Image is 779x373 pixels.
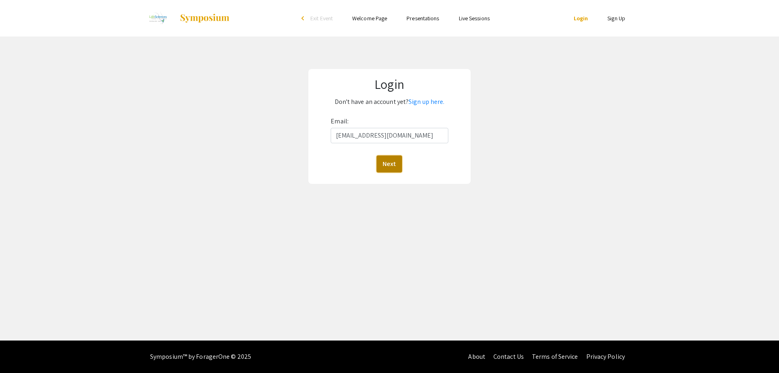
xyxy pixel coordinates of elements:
a: Sign Up [607,15,625,22]
button: Next [377,155,402,172]
span: Exit Event [310,15,333,22]
a: Live Sessions [459,15,490,22]
a: About [468,352,485,361]
h1: Login [316,76,463,92]
label: Email: [331,115,349,128]
a: Privacy Policy [586,352,625,361]
a: Terms of Service [532,352,578,361]
img: Symposium by ForagerOne [179,13,230,23]
div: arrow_back_ios [301,16,306,21]
a: Sign up here. [409,97,444,106]
a: Presentations [407,15,439,22]
p: Don't have an account yet? [316,95,463,108]
iframe: Chat [6,336,34,367]
img: 2025 Life Sciences South Florida STEM Undergraduate Symposium [144,8,171,28]
a: Login [574,15,588,22]
div: Symposium™ by ForagerOne © 2025 [150,341,251,373]
a: Contact Us [493,352,524,361]
a: Welcome Page [352,15,387,22]
a: 2025 Life Sciences South Florida STEM Undergraduate Symposium [144,8,230,28]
